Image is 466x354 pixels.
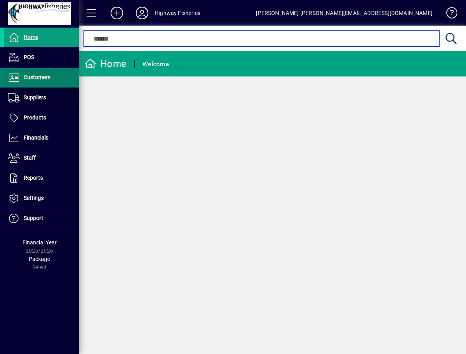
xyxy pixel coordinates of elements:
div: Home [85,58,126,70]
a: Staff [4,148,79,168]
a: Customers [4,68,79,88]
span: Suppliers [24,94,46,101]
div: [PERSON_NAME] [PERSON_NAME][EMAIL_ADDRESS][DOMAIN_NAME] [256,7,433,19]
button: Profile [129,6,155,20]
span: Customers [24,74,50,80]
span: Package [29,256,50,262]
span: POS [24,54,34,60]
a: POS [4,48,79,67]
div: Highway Fisheries [155,7,200,19]
span: Products [24,114,46,121]
a: Support [4,209,79,228]
a: Settings [4,188,79,208]
span: Financials [24,134,48,141]
span: Staff [24,155,36,161]
span: Settings [24,195,44,201]
div: Welcome [142,58,169,71]
span: Home [24,34,38,40]
a: Products [4,108,79,128]
a: Reports [4,168,79,188]
button: Add [104,6,129,20]
a: Financials [4,128,79,148]
span: Financial Year [22,239,57,246]
span: Support [24,215,43,221]
a: Suppliers [4,88,79,108]
a: Knowledge Base [440,2,456,27]
span: Reports [24,175,43,181]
